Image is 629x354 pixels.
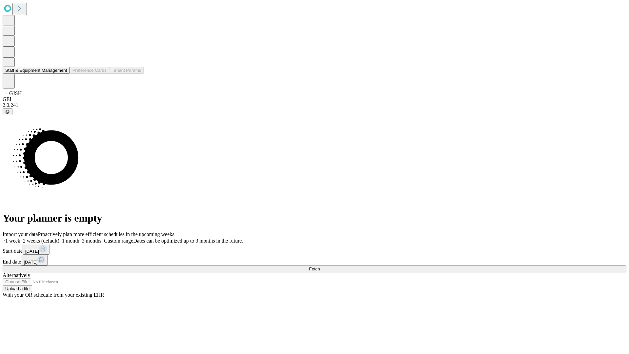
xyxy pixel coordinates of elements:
button: @ [3,108,12,115]
span: Custom range [104,238,133,244]
span: [DATE] [25,249,39,254]
span: 1 week [5,238,20,244]
button: Preference Cards [70,67,109,74]
span: 3 months [82,238,101,244]
div: GEI [3,96,626,102]
button: Tenant Params [109,67,144,74]
span: @ [5,109,10,114]
button: Upload a file [3,285,32,292]
button: [DATE] [21,255,48,265]
div: End date [3,255,626,265]
span: 2 weeks (default) [23,238,59,244]
span: Proactively plan more efficient schedules in the upcoming weeks. [38,231,176,237]
span: Dates can be optimized up to 3 months in the future. [133,238,243,244]
button: Fetch [3,265,626,272]
div: 2.0.241 [3,102,626,108]
span: Import your data [3,231,38,237]
span: With your OR schedule from your existing EHR [3,292,104,298]
button: Staff & Equipment Management [3,67,70,74]
button: [DATE] [23,244,49,255]
h1: Your planner is empty [3,212,626,224]
span: 1 month [62,238,79,244]
span: Fetch [309,266,320,271]
div: Start date [3,244,626,255]
span: Alternatively [3,272,30,278]
span: [DATE] [24,260,37,265]
span: GJSH [9,90,22,96]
